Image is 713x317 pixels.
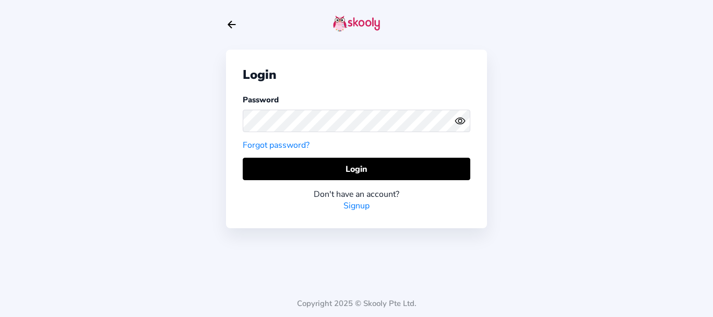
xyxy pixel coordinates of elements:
div: Don't have an account? [243,189,470,200]
ion-icon: eye outline [455,115,466,126]
img: skooly-logo.png [333,15,380,32]
div: Login [243,66,470,83]
a: Signup [343,200,370,212]
label: Password [243,95,279,105]
button: arrow back outline [226,19,237,30]
a: Forgot password? [243,139,310,151]
button: Login [243,158,470,180]
button: eye outlineeye off outline [455,115,470,126]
